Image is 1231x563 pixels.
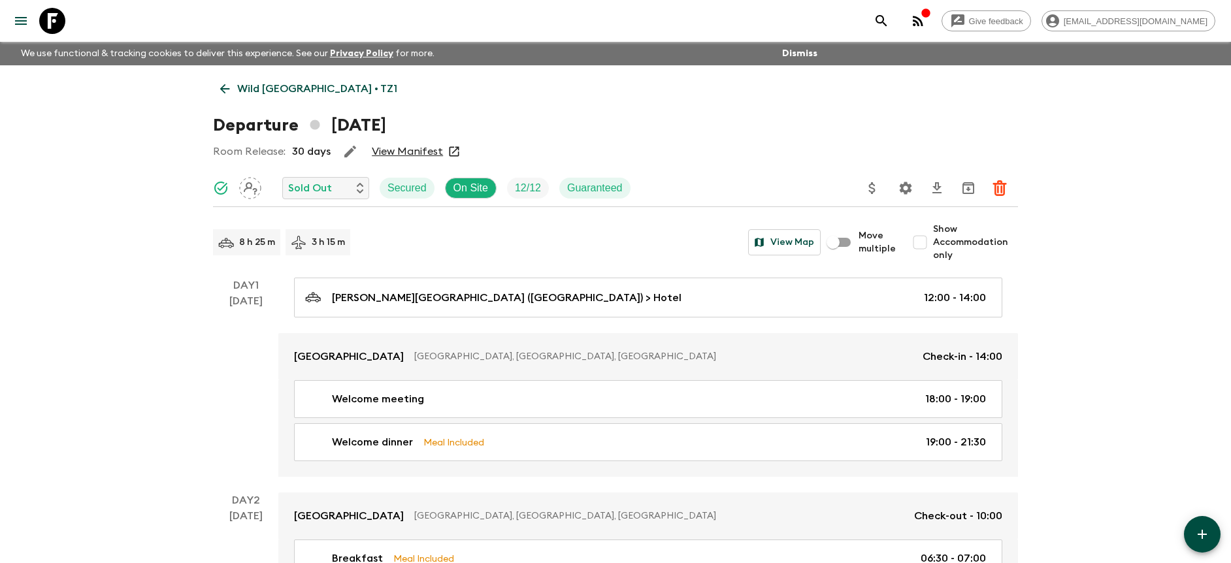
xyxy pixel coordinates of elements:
[914,508,1002,524] p: Check-out - 10:00
[213,76,404,102] a: Wild [GEOGRAPHIC_DATA] • TZ1
[239,236,275,249] p: 8 h 25 m
[312,236,345,249] p: 3 h 15 m
[924,290,986,306] p: 12:00 - 14:00
[893,175,919,201] button: Settings
[779,44,821,63] button: Dismiss
[213,492,278,508] p: Day 2
[213,112,386,138] h1: Departure [DATE]
[445,178,497,199] div: On Site
[987,175,1013,201] button: Delete
[229,293,263,477] div: [DATE]
[239,181,261,191] span: Assign pack leader
[942,10,1031,31] a: Give feedback
[923,349,1002,364] p: Check-in - 14:00
[8,8,34,34] button: menu
[332,391,424,407] p: Welcome meeting
[567,180,623,196] p: Guaranteed
[868,8,895,34] button: search adventures
[387,180,427,196] p: Secured
[213,144,286,159] p: Room Release:
[933,223,1018,262] span: Show Accommodation only
[380,178,435,199] div: Secured
[292,144,331,159] p: 30 days
[414,509,904,523] p: [GEOGRAPHIC_DATA], [GEOGRAPHIC_DATA], [GEOGRAPHIC_DATA]
[332,434,413,450] p: Welcome dinner
[962,16,1030,26] span: Give feedback
[294,380,1002,418] a: Welcome meeting18:00 - 19:00
[372,145,443,158] a: View Manifest
[294,508,404,524] p: [GEOGRAPHIC_DATA]
[507,178,549,199] div: Trip Fill
[213,180,229,196] svg: Synced Successfully
[515,180,541,196] p: 12 / 12
[237,81,397,97] p: Wild [GEOGRAPHIC_DATA] • TZ1
[453,180,488,196] p: On Site
[1057,16,1215,26] span: [EMAIL_ADDRESS][DOMAIN_NAME]
[16,42,440,65] p: We use functional & tracking cookies to deliver this experience. See our for more.
[332,290,681,306] p: [PERSON_NAME][GEOGRAPHIC_DATA] ([GEOGRAPHIC_DATA]) > Hotel
[924,175,950,201] button: Download CSV
[423,435,484,449] p: Meal Included
[414,350,912,363] p: [GEOGRAPHIC_DATA], [GEOGRAPHIC_DATA], [GEOGRAPHIC_DATA]
[294,423,1002,461] a: Welcome dinnerMeal Included19:00 - 21:30
[925,391,986,407] p: 18:00 - 19:00
[213,278,278,293] p: Day 1
[294,349,404,364] p: [GEOGRAPHIC_DATA]
[1042,10,1215,31] div: [EMAIL_ADDRESS][DOMAIN_NAME]
[748,229,821,255] button: View Map
[926,434,986,450] p: 19:00 - 21:30
[859,175,885,201] button: Update Price, Early Bird Discount and Costs
[330,49,393,58] a: Privacy Policy
[288,180,332,196] p: Sold Out
[294,278,1002,317] a: [PERSON_NAME][GEOGRAPHIC_DATA] ([GEOGRAPHIC_DATA]) > Hotel12:00 - 14:00
[859,229,896,255] span: Move multiple
[278,333,1018,380] a: [GEOGRAPHIC_DATA][GEOGRAPHIC_DATA], [GEOGRAPHIC_DATA], [GEOGRAPHIC_DATA]Check-in - 14:00
[278,492,1018,539] a: [GEOGRAPHIC_DATA][GEOGRAPHIC_DATA], [GEOGRAPHIC_DATA], [GEOGRAPHIC_DATA]Check-out - 10:00
[955,175,981,201] button: Archive (Completed, Cancelled or Unsynced Departures only)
